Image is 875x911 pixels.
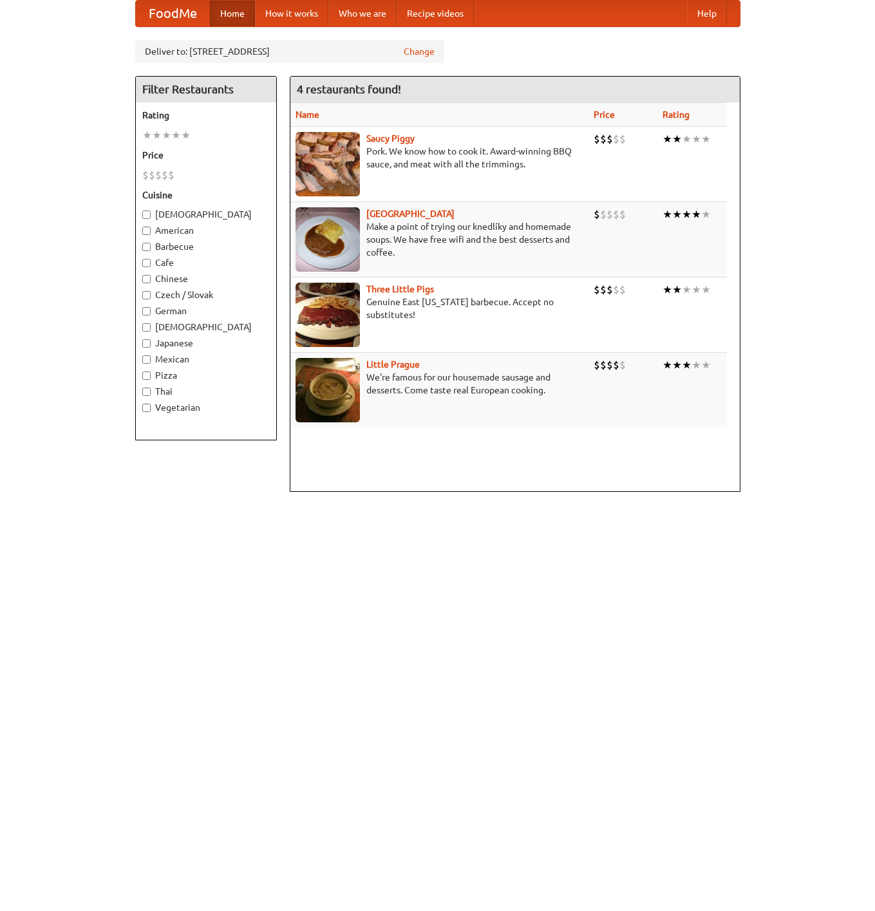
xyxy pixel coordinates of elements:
[142,385,270,398] label: Thai
[142,275,151,283] input: Chinese
[594,283,600,297] li: $
[613,207,619,221] li: $
[701,132,711,146] li: ★
[600,283,607,297] li: $
[142,321,270,333] label: [DEMOGRAPHIC_DATA]
[142,337,270,350] label: Japanese
[672,283,682,297] li: ★
[142,240,270,253] label: Barbecue
[607,283,613,297] li: $
[142,291,151,299] input: Czech / Slovak
[594,358,600,372] li: $
[149,168,155,182] li: $
[142,339,151,348] input: Japanese
[600,132,607,146] li: $
[366,209,455,219] b: [GEOGRAPHIC_DATA]
[142,149,270,162] h5: Price
[162,168,168,182] li: $
[366,359,420,370] a: Little Prague
[619,207,626,221] li: $
[296,109,319,120] a: Name
[210,1,255,26] a: Home
[142,371,151,380] input: Pizza
[152,128,162,142] li: ★
[682,207,692,221] li: ★
[613,132,619,146] li: $
[297,83,401,95] ng-pluralize: 4 restaurants found!
[607,358,613,372] li: $
[155,168,162,182] li: $
[142,369,270,382] label: Pizza
[594,132,600,146] li: $
[142,259,151,267] input: Cafe
[607,132,613,146] li: $
[296,207,360,272] img: czechpoint.jpg
[142,288,270,301] label: Czech / Slovak
[142,355,151,364] input: Mexican
[366,133,415,144] a: Saucy Piggy
[663,132,672,146] li: ★
[142,307,151,315] input: German
[692,283,701,297] li: ★
[594,109,615,120] a: Price
[296,371,584,397] p: We're famous for our housemade sausage and desserts. Come taste real European cooking.
[136,1,210,26] a: FoodMe
[296,296,584,321] p: Genuine East [US_STATE] barbecue. Accept no substitutes!
[404,45,435,58] a: Change
[701,283,711,297] li: ★
[663,207,672,221] li: ★
[296,220,584,259] p: Make a point of trying our knedlíky and homemade soups. We have free wifi and the best desserts a...
[142,401,270,414] label: Vegetarian
[687,1,727,26] a: Help
[682,132,692,146] li: ★
[135,40,444,63] div: Deliver to: [STREET_ADDRESS]
[136,77,276,102] h4: Filter Restaurants
[142,305,270,317] label: German
[600,207,607,221] li: $
[682,358,692,372] li: ★
[613,358,619,372] li: $
[142,109,270,122] h5: Rating
[142,168,149,182] li: $
[142,243,151,251] input: Barbecue
[619,358,626,372] li: $
[682,283,692,297] li: ★
[397,1,474,26] a: Recipe videos
[142,208,270,221] label: [DEMOGRAPHIC_DATA]
[142,272,270,285] label: Chinese
[142,189,270,202] h5: Cuisine
[672,358,682,372] li: ★
[142,128,152,142] li: ★
[366,284,434,294] a: Three Little Pigs
[296,358,360,422] img: littleprague.jpg
[142,211,151,219] input: [DEMOGRAPHIC_DATA]
[663,358,672,372] li: ★
[692,132,701,146] li: ★
[296,132,360,196] img: saucy.jpg
[168,168,174,182] li: $
[600,358,607,372] li: $
[613,283,619,297] li: $
[142,227,151,235] input: American
[663,283,672,297] li: ★
[142,224,270,237] label: American
[142,323,151,332] input: [DEMOGRAPHIC_DATA]
[607,207,613,221] li: $
[663,109,690,120] a: Rating
[296,283,360,347] img: littlepigs.jpg
[181,128,191,142] li: ★
[672,132,682,146] li: ★
[328,1,397,26] a: Who we are
[255,1,328,26] a: How it works
[171,128,181,142] li: ★
[701,207,711,221] li: ★
[594,207,600,221] li: $
[142,256,270,269] label: Cafe
[142,388,151,396] input: Thai
[142,404,151,412] input: Vegetarian
[701,358,711,372] li: ★
[162,128,171,142] li: ★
